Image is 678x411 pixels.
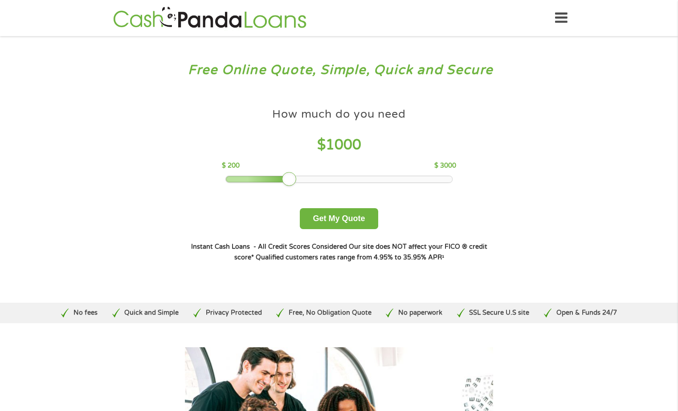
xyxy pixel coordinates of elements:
[469,308,529,318] p: SSL Secure U.S site
[256,254,444,261] strong: Qualified customers rates range from 4.95% to 35.95% APR¹
[434,161,456,171] p: $ 3000
[326,136,361,153] span: 1000
[222,161,240,171] p: $ 200
[191,243,347,251] strong: Instant Cash Loans - All Credit Scores Considered
[272,107,406,122] h4: How much do you need
[110,5,309,31] img: GetLoanNow Logo
[300,208,378,229] button: Get My Quote
[556,308,617,318] p: Open & Funds 24/7
[222,136,456,154] h4: $
[124,308,179,318] p: Quick and Simple
[206,308,262,318] p: Privacy Protected
[26,62,653,78] h3: Free Online Quote, Simple, Quick and Secure
[289,308,372,318] p: Free, No Obligation Quote
[234,243,487,261] strong: Our site does NOT affect your FICO ® credit score*
[398,308,442,318] p: No paperwork
[74,308,98,318] p: No fees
